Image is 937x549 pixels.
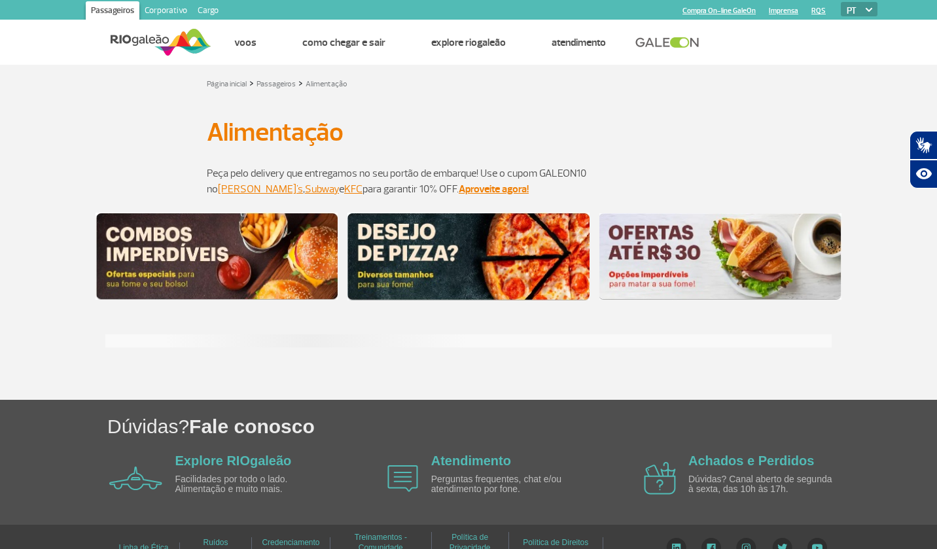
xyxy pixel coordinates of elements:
[431,36,506,49] a: Explore RIOgaleão
[107,413,937,440] h1: Dúvidas?
[256,79,296,89] a: Passageiros
[207,121,730,143] h1: Alimentação
[192,1,224,22] a: Cargo
[769,7,798,15] a: Imprensa
[306,79,347,89] a: Alimentação
[234,36,256,49] a: Voos
[218,183,303,196] a: [PERSON_NAME]'s
[189,416,315,437] span: Fale conosco
[688,474,839,495] p: Dúvidas? Canal aberto de segunda à sexta, das 10h às 17h.
[688,453,814,468] a: Achados e Perdidos
[249,75,254,90] a: >
[139,1,192,22] a: Corporativo
[552,36,606,49] a: Atendimento
[344,183,362,196] a: KFC
[910,131,937,160] button: Abrir tradutor de língua de sinais.
[175,453,292,468] a: Explore RIOgaleão
[302,36,385,49] a: Como chegar e sair
[86,1,139,22] a: Passageiros
[644,462,676,495] img: airplane icon
[109,467,162,490] img: airplane icon
[305,183,339,196] a: Subway
[811,7,826,15] a: RQS
[175,474,326,495] p: Facilidades por todo o lado. Alimentação e muito mais.
[459,183,529,196] a: Aproveite agora!
[431,474,582,495] p: Perguntas frequentes, chat e/ou atendimento por fone.
[298,75,303,90] a: >
[431,453,511,468] a: Atendimento
[910,131,937,188] div: Plugin de acessibilidade da Hand Talk.
[910,160,937,188] button: Abrir recursos assistivos.
[387,465,418,492] img: airplane icon
[682,7,756,15] a: Compra On-line GaleOn
[207,166,730,197] p: Peça pelo delivery que entregamos no seu portão de embarque! Use o cupom GALEON10 no , e para gar...
[207,79,247,89] a: Página inicial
